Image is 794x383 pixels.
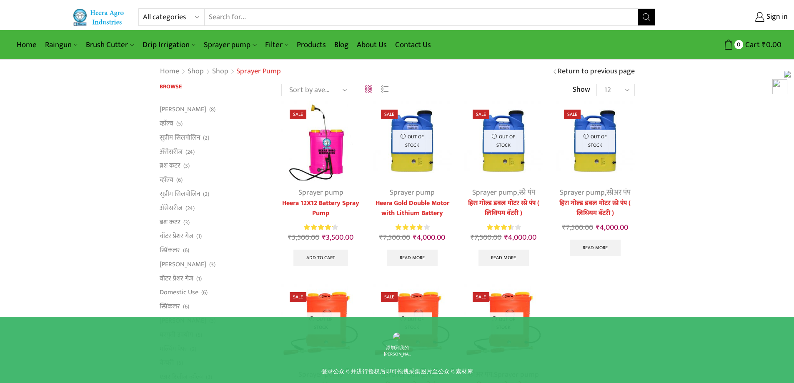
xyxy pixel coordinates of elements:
[196,275,202,283] span: (1)
[281,198,360,218] a: Heera 12X12 Battery Spray Pump
[484,313,523,335] p: Out of stock
[519,186,535,199] a: स्प्रे पंप
[203,190,209,198] span: (2)
[556,187,634,198] div: ,
[560,186,605,199] a: Sprayer pump
[176,176,183,184] span: (6)
[160,215,180,229] a: ब्रश कटर
[196,232,202,240] span: (1)
[606,186,631,199] a: स्प्रेअर पंप
[290,292,306,302] span: Sale
[160,243,180,258] a: स्प्रिंकलर
[575,130,615,152] p: Out of stock
[379,231,410,244] bdi: 7,500.00
[473,292,489,302] span: Sale
[393,313,432,335] p: Out of stock
[558,66,635,77] a: Return to previous page
[82,35,138,55] a: Brush Cutter
[562,221,593,234] bdi: 7,500.00
[596,221,628,234] bdi: 4,000.00
[413,231,417,244] span: ₹
[373,101,451,180] img: Heera Gold Double Motor with Lithium Battery
[298,186,343,199] a: Sprayer pump
[734,40,743,49] span: 0
[504,231,508,244] span: ₹
[183,303,189,311] span: (6)
[160,285,198,300] a: Domestic Use
[160,82,182,91] span: Browse
[478,250,529,266] a: Read more about “हिरा गोल्ड डबल मोटर स्प्रे पंप ( लिथियम बॅटरी )”
[473,110,489,119] span: Sale
[185,204,195,213] span: (24)
[187,66,204,77] a: Shop
[381,292,398,302] span: Sale
[160,173,173,187] a: व्हाॅल्व
[396,223,429,232] div: Rated 3.91 out of 5
[668,10,788,25] a: Sign in
[160,257,206,271] a: [PERSON_NAME]
[160,117,173,131] a: व्हाॅल्व
[176,120,183,128] span: (5)
[160,201,183,215] a: अ‍ॅसेसरीज
[304,223,333,232] span: Rated out of 5
[205,9,639,25] input: Search for...
[160,130,200,145] a: सुप्रीम सिलपोलिन
[330,35,353,55] a: Blog
[301,313,341,335] p: Out of stock
[471,231,474,244] span: ₹
[160,314,206,328] a: [PERSON_NAME]
[281,101,360,180] img: Heera 12X12 Battery Spray Pump
[322,231,353,244] bdi: 3,500.00
[387,250,438,266] a: Read more about “Heera Gold Double Motor with Lithium Battery”
[762,38,766,51] span: ₹
[203,134,209,142] span: (2)
[200,35,260,55] a: Sprayer pump
[201,288,208,297] span: (6)
[160,66,281,77] nav: Breadcrumb
[764,12,788,23] span: Sign in
[487,223,511,232] span: Rated out of 5
[471,231,501,244] bdi: 7,500.00
[322,231,326,244] span: ₹
[160,66,180,77] a: Home
[556,198,634,218] a: हिरा गोल्ड डबल मोटर स्प्रे पंप ( लिथियम बॅटरी )
[487,223,521,232] div: Rated 3.57 out of 5
[396,223,422,232] span: Rated out of 5
[212,66,229,77] a: Shop
[564,110,581,119] span: Sale
[381,110,398,119] span: Sale
[393,130,432,152] p: Out of stock
[464,198,543,218] a: हिरा गोल्ड डबल मोटर स्प्रे पंप ( लिथियम बॅटरी )
[413,231,445,244] bdi: 4,000.00
[183,218,190,227] span: (3)
[13,35,41,55] a: Home
[281,284,360,363] img: Double Motor Spray Pump
[464,284,543,363] img: Double Motor Spray Pump
[209,260,215,269] span: (3)
[183,162,190,170] span: (3)
[391,35,435,55] a: Contact Us
[304,223,338,232] div: Rated 4.33 out of 5
[160,105,206,116] a: [PERSON_NAME]
[160,187,200,201] a: सुप्रीम सिलपोलिन
[281,84,352,96] select: Shop order
[293,35,330,55] a: Products
[288,231,292,244] span: ₹
[573,85,590,95] span: Show
[288,231,319,244] bdi: 5,500.00
[664,37,781,53] a: 0 Cart ₹0.00
[373,284,451,363] img: Double Motor Spray Pump
[472,186,517,199] a: Sprayer pump
[596,221,600,234] span: ₹
[160,229,193,243] a: वॉटर प्रेशर गेज
[160,271,193,285] a: वॉटर प्रेशर गेज
[138,35,200,55] a: Drip Irrigation
[504,231,536,244] bdi: 4,000.00
[373,198,451,218] a: Heera Gold Double Motor with Lithium Battery
[261,35,293,55] a: Filter
[638,9,655,25] button: Search button
[160,300,180,314] a: स्प्रिंकलर
[160,159,180,173] a: ब्रश कटर
[390,186,435,199] a: Sprayer pump
[484,130,523,152] p: Out of stock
